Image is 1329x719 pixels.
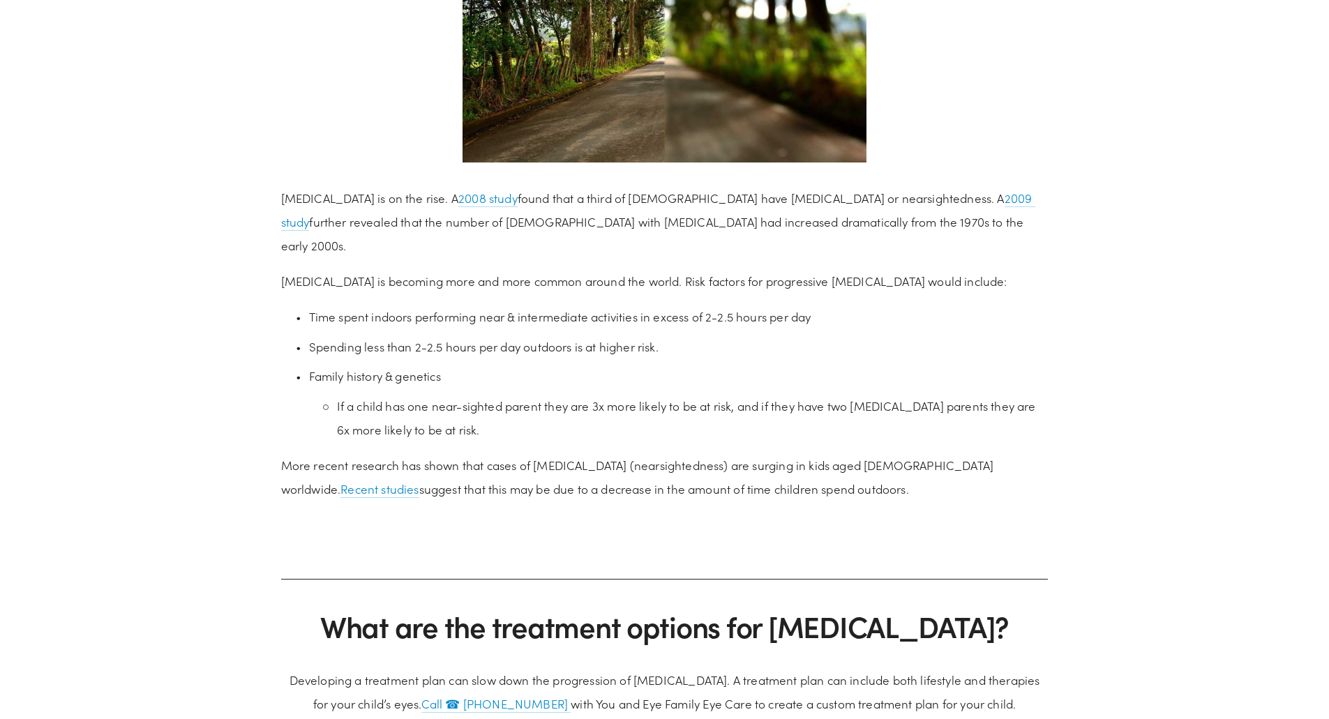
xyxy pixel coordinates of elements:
p: [MEDICAL_DATA] is becoming more and more common around the world. Risk factors for progressive [M... [281,269,1049,293]
p: Developing a treatment plan can slow down the progression of [MEDICAL_DATA]. A treatment plan can... [281,668,1049,716]
h2: What are the treatment options for [MEDICAL_DATA]? [281,609,1049,644]
p: Family history & genetics [309,364,1049,388]
p: Time spent indoors performing near & intermediate activities in excess of 2-2.5 hours per day [309,305,1049,328]
p: If a child has one near-sighted parent they are 3x more likely to be at risk, and if they have tw... [337,394,1049,441]
p: [MEDICAL_DATA] is on the rise. A found that a third of [DEMOGRAPHIC_DATA] have [MEDICAL_DATA] or ... [281,186,1049,257]
p: More recent research has shown that cases of [MEDICAL_DATA] (nearsightedness) are surging in kids... [281,453,1049,501]
a: 2008 study [458,190,518,207]
a: Call ☎ [PHONE_NUMBER] [421,696,569,713]
p: Spending less than 2-2.5 hours per day outdoors is at higher risk. [309,335,1049,358]
a: Recent studies [340,481,419,498]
